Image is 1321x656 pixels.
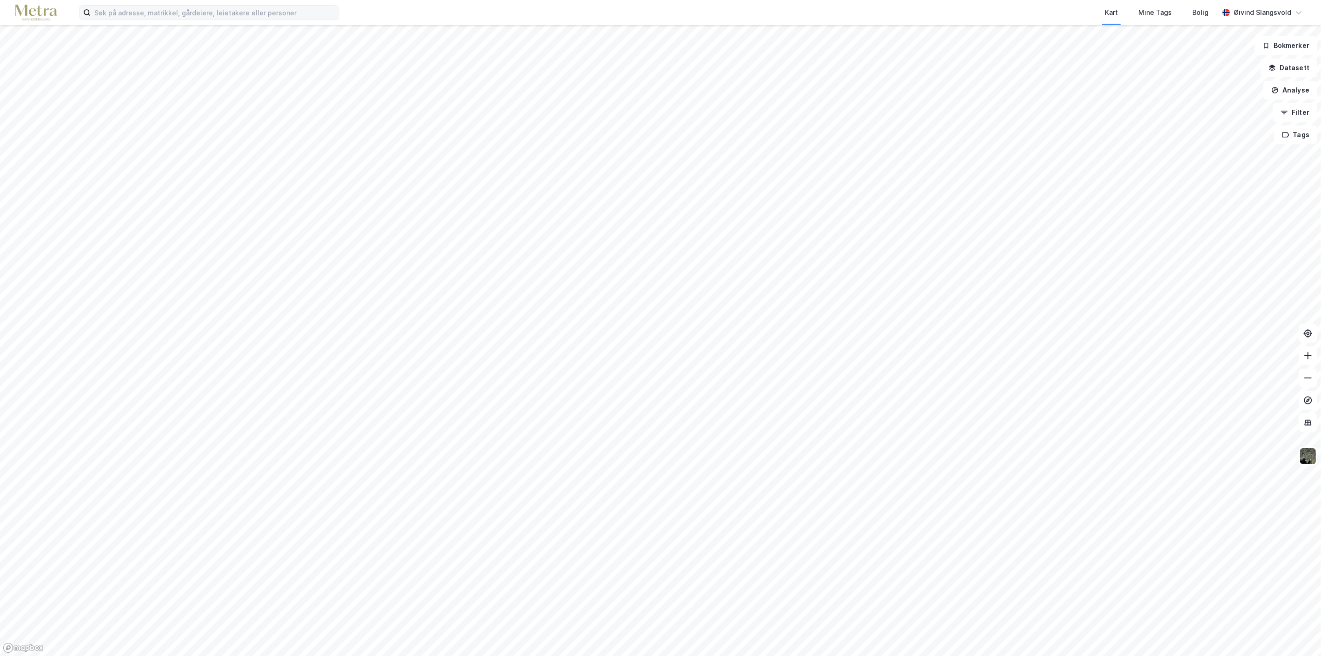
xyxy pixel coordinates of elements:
[15,5,57,21] img: metra-logo.256734c3b2bbffee19d4.png
[1274,126,1317,144] button: Tags
[1255,36,1317,55] button: Bokmerker
[1105,7,1118,18] div: Kart
[1261,59,1317,77] button: Datasett
[3,643,44,653] a: Mapbox homepage
[1275,611,1321,656] div: Kontrollprogram for chat
[1234,7,1291,18] div: Øivind Slangsvold
[91,6,339,20] input: Søk på adresse, matrikkel, gårdeiere, leietakere eller personer
[1299,447,1317,465] img: 9k=
[1192,7,1209,18] div: Bolig
[1138,7,1172,18] div: Mine Tags
[1275,611,1321,656] iframe: Chat Widget
[1263,81,1317,99] button: Analyse
[1273,103,1317,122] button: Filter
